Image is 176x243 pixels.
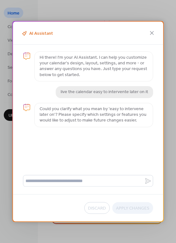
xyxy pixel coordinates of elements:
[23,104,30,111] img: chat-logo.svg
[61,89,148,95] p: live the calendar easy to intervente later on it
[23,52,30,60] img: chat-logo.svg
[20,30,53,37] span: AI Assistant
[40,55,148,78] p: Hi there! I'm your AI Assistant. I can help you customize your calendar's design, layout, setting...
[40,106,148,124] p: Could you clarify what you mean by 'easy to intervene later on'? Please specify which settings or...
